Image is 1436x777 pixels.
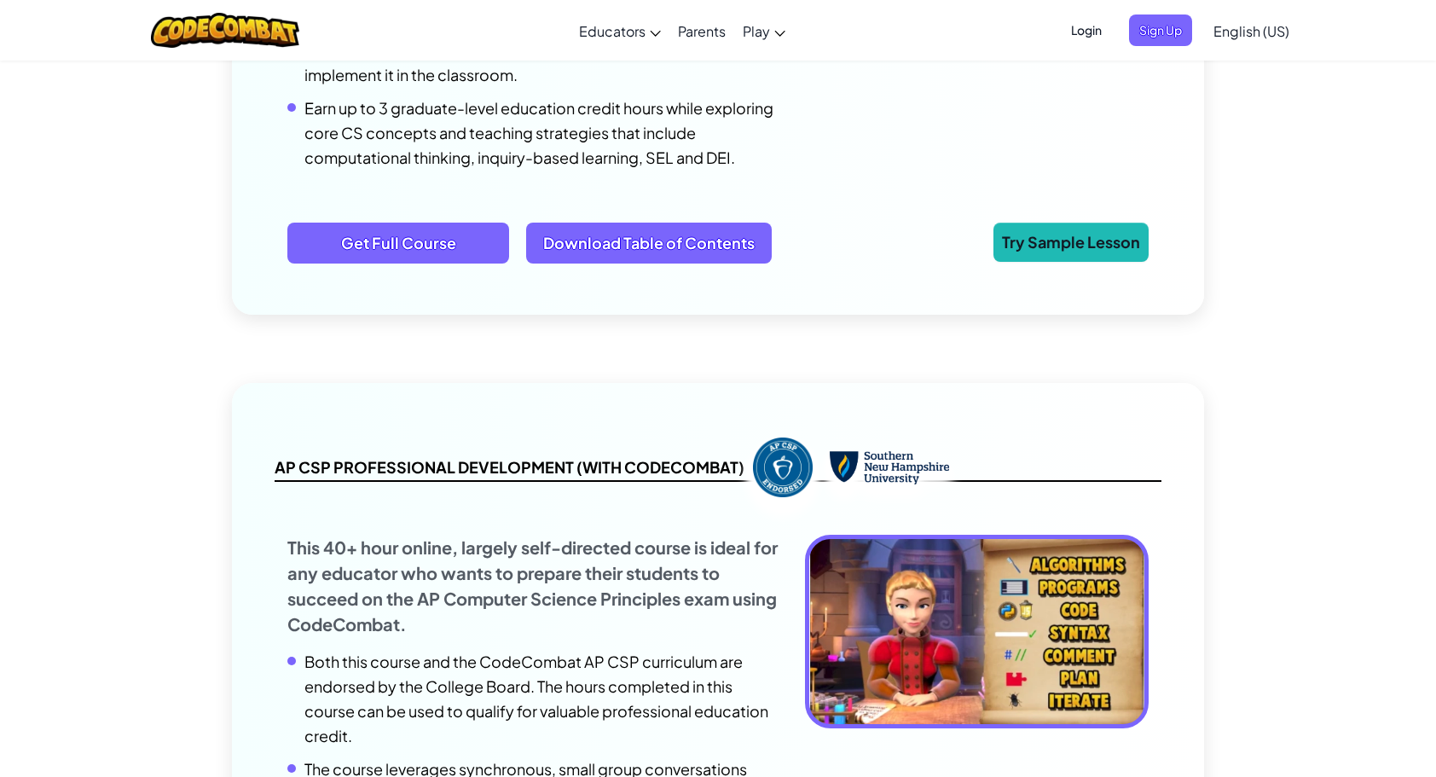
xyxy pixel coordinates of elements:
[287,96,779,170] li: Earn up to 3 graduate-level education credit hours while exploring core CS concepts and teaching ...
[669,8,734,54] a: Parents
[287,223,509,264] button: Get Full Course
[151,13,300,48] img: CodeCombat logo
[275,455,1161,482] h2: AP CSP Professional Development (With CodeCombat)
[1213,22,1289,40] span: English (US)
[579,22,646,40] span: Educators
[993,223,1149,262] button: Try Sample Lesson
[734,8,794,54] a: Play
[743,22,770,40] span: Play
[830,438,949,497] img: SNHU-Logo.webp
[570,8,669,54] a: Educators
[287,649,779,748] li: Both this course and the CodeCombat AP CSP curriculum are endorsed by the College Board. The hour...
[1205,8,1298,54] a: English (US)
[1061,14,1112,46] button: Login
[1129,14,1192,46] button: Sign Up
[526,223,772,264] a: Download Table of Contents
[753,438,813,497] img: apcsp_logo.webp
[287,535,779,637] p: This 40+ hour online, largely self-directed course is ideal for any educator who wants to prepare...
